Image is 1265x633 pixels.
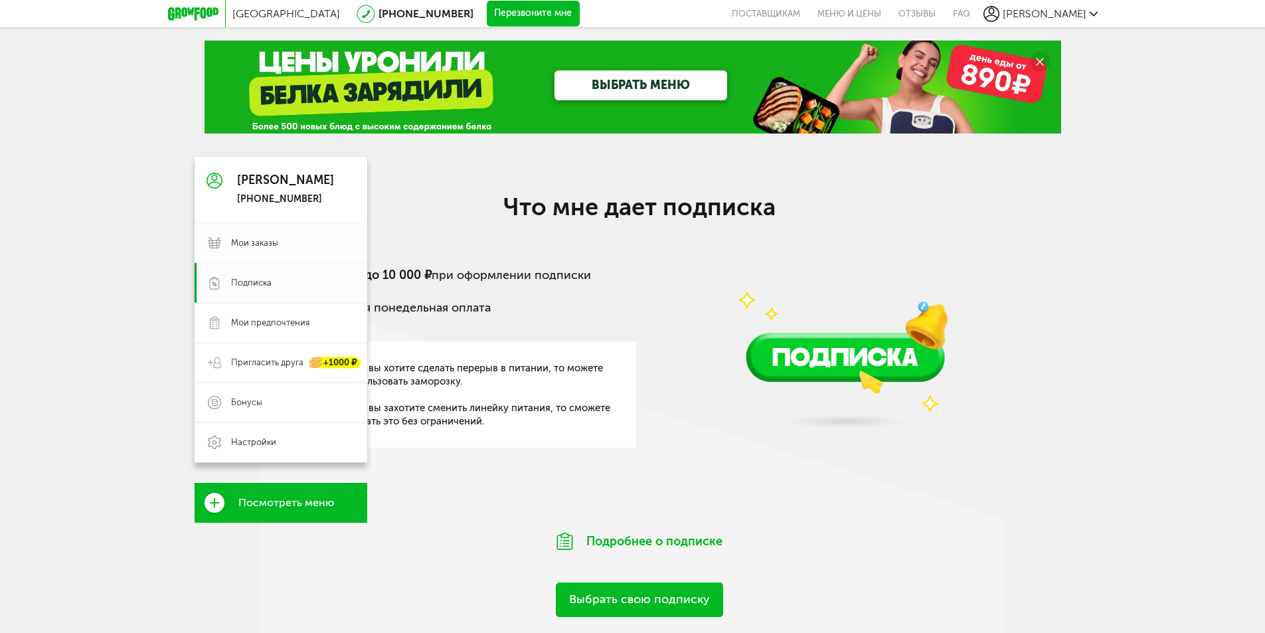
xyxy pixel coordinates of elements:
span: [PERSON_NAME] [1003,7,1086,20]
img: vUQQD42TP1CeN4SU.png [703,191,988,443]
a: ВЫБРАТЬ МЕНЮ [554,70,727,100]
a: Подписка [195,263,367,303]
span: Мои предпочтения [231,317,309,329]
div: [PERSON_NAME] [237,174,334,187]
span: Скидку при оформлении подписки [323,268,591,282]
a: Настройки [195,422,367,462]
a: Мои предпочтения [195,303,367,343]
a: Бонусы [195,383,367,422]
span: [GEOGRAPHIC_DATA] [232,7,340,20]
button: Перезвоните мне [487,1,580,27]
span: Подписка [231,277,272,289]
span: Посмотреть меню [238,497,334,509]
span: Мои заказы [231,237,278,249]
span: Если вы хотите сделать перерыв в питании, то можете использовать заморозку. Если вы захотите смен... [344,361,616,428]
b: до 10 000 ₽ [365,268,432,282]
a: [PHONE_NUMBER] [379,7,473,20]
h2: Что мне дает подписка [374,193,905,221]
div: +1000 ₽ [310,357,361,369]
span: Удобная понедельная оплата [323,300,491,315]
span: Пригласить друга [231,357,303,369]
a: Пригласить друга +1000 ₽ [195,343,367,383]
a: Посмотреть меню [195,483,367,523]
div: Подробнее о подписке [520,516,759,567]
span: Настройки [231,436,276,448]
div: [PHONE_NUMBER] [237,193,334,205]
a: Мои заказы [195,223,367,263]
span: Бонусы [231,397,262,408]
a: Выбрать свою подписку [556,583,723,616]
